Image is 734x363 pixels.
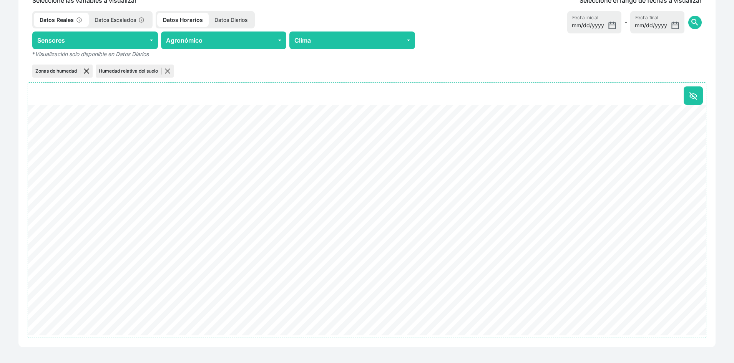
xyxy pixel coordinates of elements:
button: Clima [289,31,415,49]
p: Datos Escalados [89,13,151,27]
span: - [624,18,627,27]
p: Zonas de humedad [35,68,80,75]
button: Ocultar todo [684,86,703,105]
p: Datos Diarios [209,13,253,27]
button: Sensores [32,31,158,49]
button: Agronómico [161,31,287,49]
ejs-chart: . Syncfusion interactive chart. [28,105,706,338]
em: Visualización solo disponible en Datos Diarios [35,51,149,57]
span: search [690,18,699,27]
p: Humedad relativa del suelo [99,68,161,75]
p: Datos Reales [34,13,89,27]
p: Datos Horarios [157,13,209,27]
button: search [688,16,702,29]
